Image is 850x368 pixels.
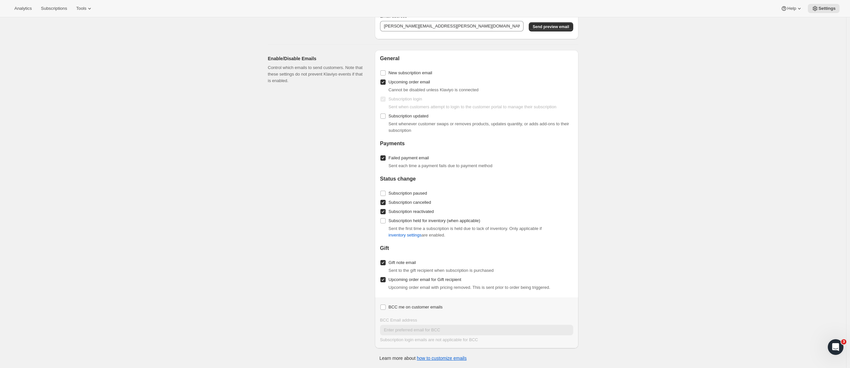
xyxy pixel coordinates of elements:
[389,163,492,168] span: Sent each time a payment fails due to payment method
[385,230,425,240] button: inventory settings
[76,6,86,11] span: Tools
[389,232,422,238] span: inventory settings
[379,355,467,361] p: Learn more about
[389,209,434,214] span: Subscription reactivated
[818,6,836,11] span: Settings
[380,21,524,31] input: Enter email address to receive preview
[417,356,467,361] a: how to customize emails
[389,79,430,84] span: Upcoming order email
[389,96,422,101] span: Subscription login
[37,4,71,13] button: Subscriptions
[10,4,36,13] button: Analytics
[389,277,461,282] span: Upcoming order email for Gift recipient
[380,245,573,252] h2: Gift
[389,285,550,290] span: Upcoming order email with pricing removed. This is sent prior to order being triggered.
[841,339,846,344] span: 3
[777,4,807,13] button: Help
[389,70,432,75] span: New subscription email
[389,226,542,237] span: Sent the first time a subscription is held due to lack of inventory. Only applicable if are enabled.
[529,22,573,31] button: Send preview email
[389,260,416,265] span: Gift note email
[380,55,573,62] h2: General
[72,4,97,13] button: Tools
[828,339,843,355] iframe: Intercom live chat
[389,268,494,273] span: Sent to the gift recipient when subscription is purchased
[389,114,428,118] span: Subscription updated
[787,6,796,11] span: Help
[808,4,840,13] button: Settings
[389,191,427,196] span: Subscription paused
[380,176,573,182] h2: Status change
[380,140,573,147] h2: Payments
[380,325,573,335] input: Enter preferred email for BCC
[389,87,478,92] span: Cannot be disabled unless Klaviyo is connected
[268,55,364,62] h2: Enable/Disable Emails
[380,318,417,323] span: BCC Email address
[14,6,32,11] span: Analytics
[380,337,478,342] span: Subscription login emails are not applicable for BCC
[389,121,569,133] span: Sent whenever customer swaps or removes products, updates quantity, or adds add-ons to their subs...
[533,24,569,29] span: Send preview email
[41,6,67,11] span: Subscriptions
[389,155,429,160] span: Failed payment email
[389,104,557,109] span: Sent when customers attempt to login to the customer portal to manage their subscription
[389,218,480,223] span: Subscription held for inventory (when applicable)
[268,64,364,84] p: Control which emails to send customers. Note that these settings do not prevent Klaviyo events if...
[389,305,442,309] span: BCC me on customer emails
[389,200,431,205] span: Subscription cancelled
